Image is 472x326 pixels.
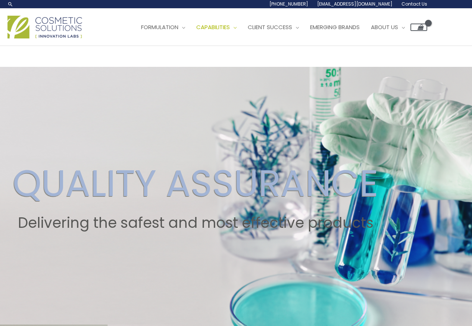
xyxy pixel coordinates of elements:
[317,1,393,7] span: [EMAIL_ADDRESS][DOMAIN_NAME]
[371,23,398,31] span: About Us
[248,23,292,31] span: Client Success
[7,1,13,7] a: Search icon link
[191,16,242,38] a: Capabilities
[13,214,378,232] h2: Delivering the safest and most effective products
[141,23,178,31] span: Formulation
[310,23,360,31] span: Emerging Brands
[269,1,308,7] span: [PHONE_NUMBER]
[135,16,191,38] a: Formulation
[13,161,378,205] h2: QUALITY ASSURANCE
[7,16,82,38] img: Cosmetic Solutions Logo
[196,23,230,31] span: Capabilities
[365,16,410,38] a: About Us
[401,1,427,7] span: Contact Us
[410,24,427,31] a: View Shopping Cart, empty
[304,16,365,38] a: Emerging Brands
[242,16,304,38] a: Client Success
[130,16,427,38] nav: Site Navigation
